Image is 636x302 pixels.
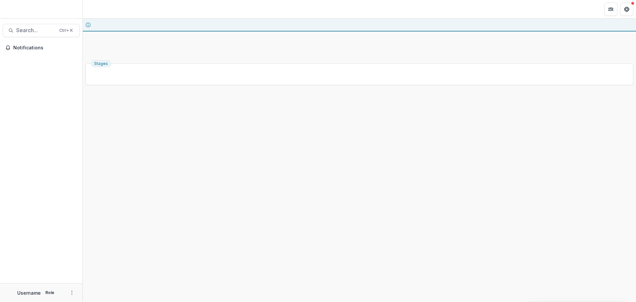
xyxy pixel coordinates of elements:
[17,289,41,296] p: Username
[68,289,76,297] button: More
[43,290,56,296] p: Role
[3,42,80,53] button: Notifications
[604,3,617,16] button: Partners
[3,24,80,37] button: Search...
[94,61,108,66] span: Stages
[58,27,74,34] div: Ctrl + K
[620,3,633,16] button: Get Help
[16,27,55,33] span: Search...
[13,45,77,51] span: Notifications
